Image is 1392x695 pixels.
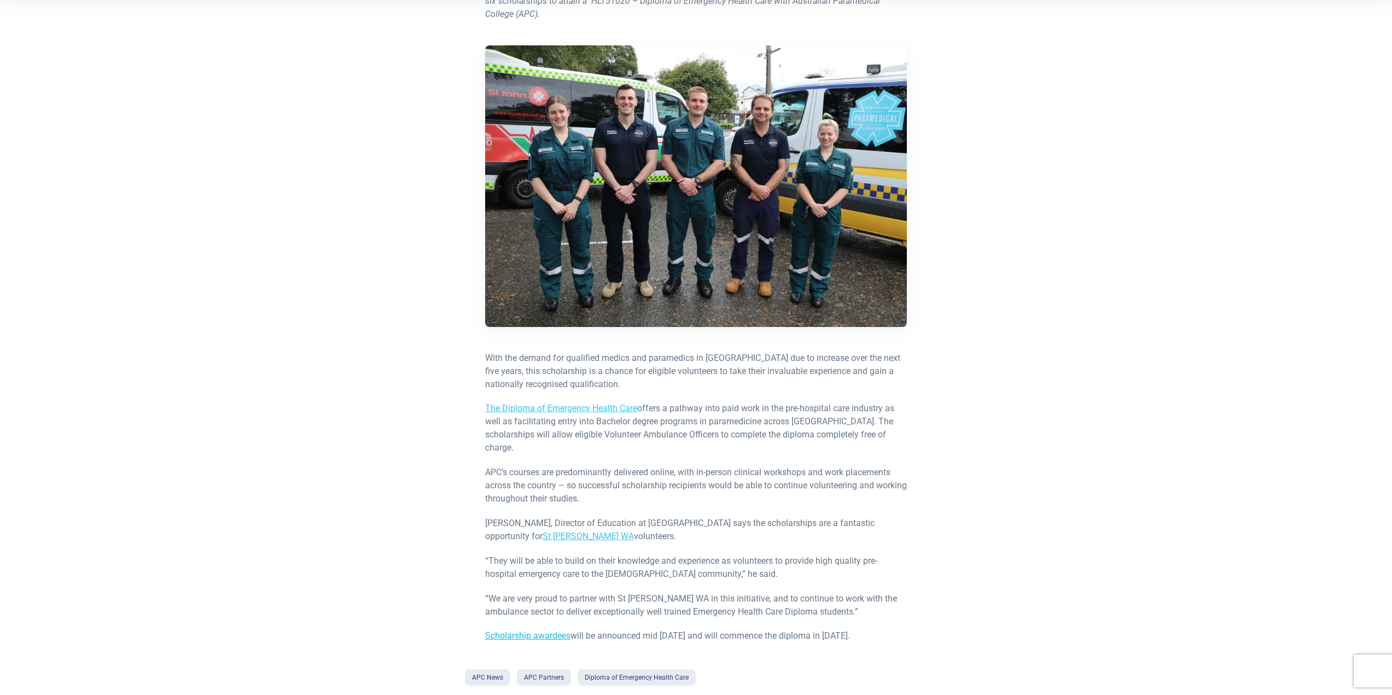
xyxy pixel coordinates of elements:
p: “They will be able to build on their knowledge and experience as volunteers to provide high quali... [485,554,907,581]
a: St [PERSON_NAME] WA [543,531,634,541]
a: APC Partners [517,669,571,686]
img: St John WA volunteers with Australian Paramedical College [485,45,907,326]
a: APC News [465,669,510,686]
a: The Diploma of Emergency Health Care [485,403,637,413]
p: will be announced mid [DATE] and will commence the diploma in [DATE]. [485,629,907,643]
p: “We are very proud to partner with St [PERSON_NAME] WA in this initiative, and to continue to wor... [485,592,907,618]
p: offers a pathway into paid work in the pre-hospital care industry as well as facilitating entry i... [485,402,907,454]
p: [PERSON_NAME], Director of Education at [GEOGRAPHIC_DATA] says the scholarships are a fantastic o... [485,517,907,543]
p: With the demand for qualified medics and paramedics in [GEOGRAPHIC_DATA] due to increase over the... [485,352,907,391]
p: APC’s courses are predominantly delivered online, with in-person clinical workshops and work plac... [485,466,907,505]
a: Scholarship awardees [485,630,570,641]
a: Diploma of Emergency Health Care [578,669,696,686]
